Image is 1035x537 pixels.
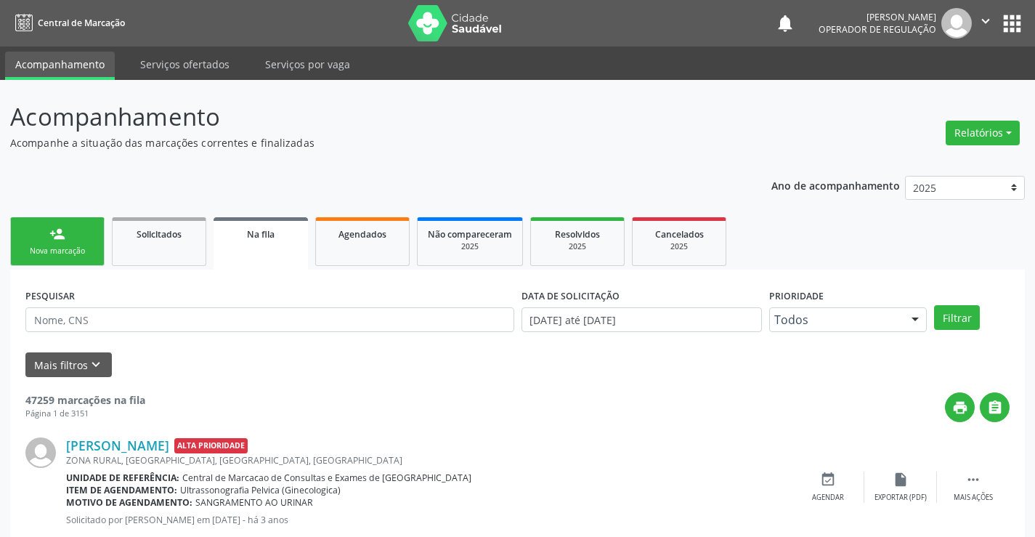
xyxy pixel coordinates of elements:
span: Central de Marcação [38,17,125,29]
span: SANGRAMENTO AO URINAR [195,496,313,509]
div: [PERSON_NAME] [819,11,936,23]
button: Relatórios [946,121,1020,145]
button: notifications [775,13,795,33]
span: Cancelados [655,228,704,241]
span: Agendados [338,228,386,241]
span: Ultrassonografia Pelvica (Ginecologica) [180,484,341,496]
a: Acompanhamento [5,52,115,80]
input: Selecione um intervalo [521,307,762,332]
i:  [965,472,981,488]
button: Filtrar [934,305,980,330]
label: PESQUISAR [25,285,75,307]
button:  [980,392,1010,422]
button: apps [999,11,1025,36]
span: Operador de regulação [819,23,936,36]
div: Agendar [812,493,844,503]
div: 2025 [643,241,715,252]
p: Acompanhe a situação das marcações correntes e finalizadas [10,135,721,150]
span: Resolvidos [555,228,600,241]
div: Nova marcação [21,246,94,257]
a: Serviços ofertados [130,52,240,77]
span: Todos [774,312,898,327]
p: Ano de acompanhamento [771,176,900,194]
i: insert_drive_file [893,472,909,488]
i:  [987,400,1003,416]
b: Motivo de agendamento: [66,496,192,509]
img: img [25,437,56,468]
button:  [972,8,999,39]
label: Prioridade [769,285,824,307]
div: person_add [49,226,65,242]
i:  [978,13,994,29]
b: Item de agendamento: [66,484,177,496]
p: Solicitado por [PERSON_NAME] em [DATE] - há 3 anos [66,514,792,526]
label: DATA DE SOLICITAÇÃO [521,285,620,307]
i: event_available [820,472,836,488]
div: ZONA RURAL, [GEOGRAPHIC_DATA], [GEOGRAPHIC_DATA], [GEOGRAPHIC_DATA] [66,454,792,467]
a: Central de Marcação [10,11,125,35]
i: keyboard_arrow_down [88,357,104,373]
p: Acompanhamento [10,99,721,135]
strong: 47259 marcações na fila [25,393,145,407]
b: Unidade de referência: [66,472,179,484]
a: Serviços por vaga [255,52,360,77]
button: Mais filtroskeyboard_arrow_down [25,352,112,378]
span: Solicitados [137,228,182,241]
span: Na fila [247,228,275,241]
i: print [952,400,968,416]
span: Central de Marcacao de Consultas e Exames de [GEOGRAPHIC_DATA] [182,472,471,484]
div: 2025 [428,241,512,252]
a: [PERSON_NAME] [66,437,169,453]
div: Mais ações [954,493,993,503]
div: Exportar (PDF) [874,493,927,503]
span: Não compareceram [428,228,512,241]
div: Página 1 de 3151 [25,408,145,420]
input: Nome, CNS [25,307,514,332]
button: print [945,392,975,422]
div: 2025 [541,241,614,252]
span: Alta Prioridade [174,438,248,453]
img: img [941,8,972,39]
